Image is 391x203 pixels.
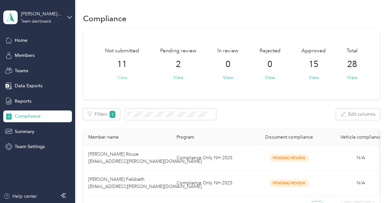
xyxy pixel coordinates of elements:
[105,47,139,55] span: Not submitted
[269,154,309,162] span: Pending Review
[15,52,35,59] span: Members
[269,179,309,187] span: Pending Review
[223,74,233,81] button: View
[15,67,28,74] span: Teams
[258,134,320,140] div: Document compliance
[347,47,358,55] span: Total
[83,129,171,145] th: Member name
[354,166,391,203] iframe: Everlance-gr Chat Button Frame
[301,47,326,55] span: Approved
[15,128,34,135] span: Summary
[217,47,239,55] span: In review
[226,59,230,70] span: 0
[83,15,127,22] h1: Compliance
[21,20,51,24] div: Team dashboard
[88,151,202,164] span: [PERSON_NAME] Rouse [EMAIL_ADDRESS][PERSON_NAME][DOMAIN_NAME]
[15,82,42,89] span: Data Exports
[15,143,45,150] span: Team Settings
[4,193,37,200] button: Help center
[21,10,62,17] div: [PERSON_NAME][EMAIL_ADDRESS][PERSON_NAME][DOMAIN_NAME]
[117,59,127,70] span: 11
[171,129,253,145] th: Program
[357,155,365,161] span: N/A
[336,109,380,120] button: Edit columns
[15,113,41,120] span: Compliance
[110,111,115,118] span: 1
[15,37,27,44] span: Home
[265,74,275,81] button: View
[347,59,357,70] span: 28
[15,98,31,105] span: Reports
[309,59,318,70] span: 15
[267,59,272,70] span: 0
[176,59,181,70] span: 2
[83,109,120,120] button: Filters1
[171,145,253,171] td: Compliance Only NH 2025
[88,177,202,189] span: [PERSON_NAME] Fieldseth [EMAIL_ADDRESS][PERSON_NAME][DOMAIN_NAME]
[260,47,280,55] span: Rejected
[309,74,319,81] button: View
[173,74,183,81] button: View
[171,171,253,196] td: Compliance Only NH 2025
[160,47,196,55] span: Pending review
[117,74,127,81] button: View
[347,74,357,81] button: View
